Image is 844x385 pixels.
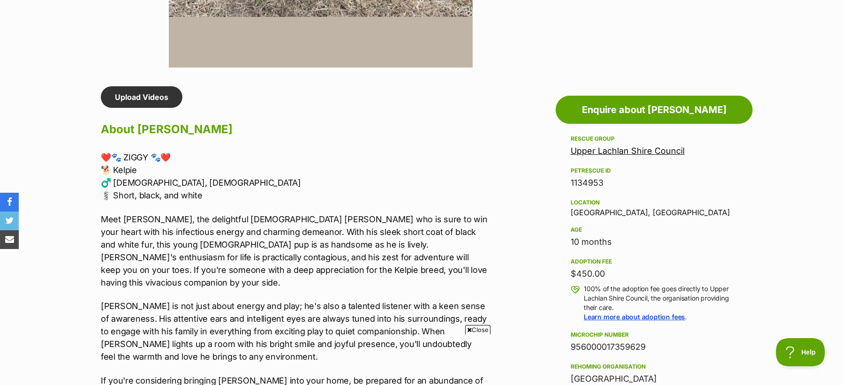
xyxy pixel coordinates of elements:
[101,151,488,202] p: ❤️🐾 ZIGGY 🐾❤️ 🐕 Kelpie ♂️ [DEMOGRAPHIC_DATA], [DEMOGRAPHIC_DATA] 💈 Short, black, and white
[571,176,738,189] div: 1134953
[571,167,738,174] div: PetRescue ID
[571,199,738,206] div: Location
[101,213,488,289] p: Meet [PERSON_NAME], the delightful [DEMOGRAPHIC_DATA] [PERSON_NAME] who is sure to win your heart...
[556,96,753,124] a: Enquire about [PERSON_NAME]
[584,284,738,322] p: 100% of the adoption fee goes directly to Upper Lachlan Shire Council, the organisation providing...
[571,235,738,249] div: 10 months
[251,338,593,380] iframe: Advertisement
[571,197,738,217] div: [GEOGRAPHIC_DATA], [GEOGRAPHIC_DATA]
[776,338,825,366] iframe: Help Scout Beacon - Open
[584,313,685,321] a: Learn more about adoption fees
[1,1,8,8] img: consumer-privacy-logo.png
[101,119,488,140] h2: About [PERSON_NAME]
[571,267,738,280] div: $450.00
[101,300,488,363] p: [PERSON_NAME] is not just about energy and play; he's also a talented listener with a keen sense ...
[465,325,490,334] span: Close
[571,331,738,339] div: Microchip number
[101,86,182,108] a: Upload Videos
[571,340,738,354] div: 956000017359629
[571,146,685,156] a: Upper Lachlan Shire Council
[571,226,738,234] div: Age
[571,363,738,370] div: Rehoming organisation
[571,258,738,265] div: Adoption fee
[571,135,738,143] div: Rescue group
